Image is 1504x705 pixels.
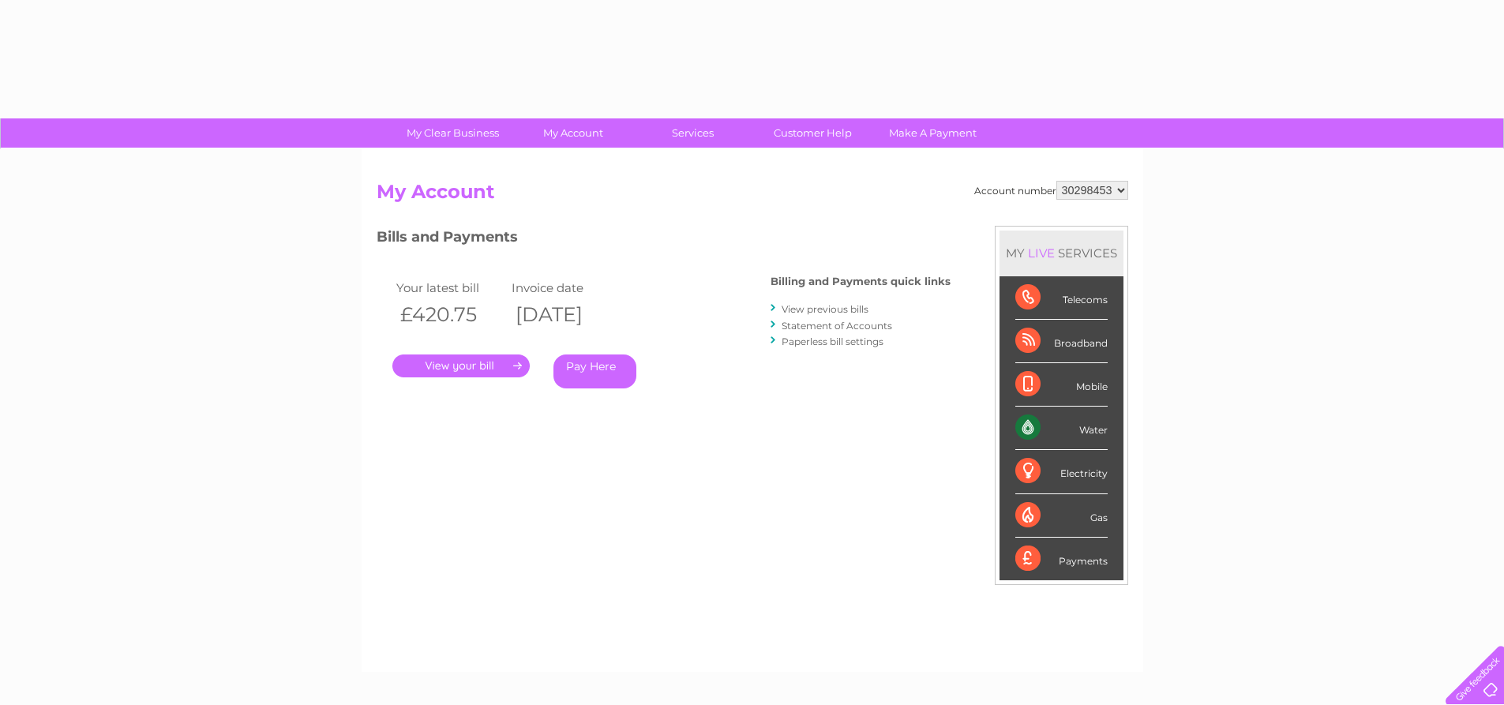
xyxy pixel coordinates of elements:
[974,181,1128,200] div: Account number
[392,354,530,377] a: .
[771,276,951,287] h4: Billing and Payments quick links
[1000,231,1123,276] div: MY SERVICES
[1015,320,1108,363] div: Broadband
[508,118,638,148] a: My Account
[508,277,623,298] td: Invoice date
[553,354,636,388] a: Pay Here
[1015,450,1108,493] div: Electricity
[782,336,883,347] a: Paperless bill settings
[782,320,892,332] a: Statement of Accounts
[508,298,623,331] th: [DATE]
[1015,363,1108,407] div: Mobile
[377,226,951,253] h3: Bills and Payments
[782,303,868,315] a: View previous bills
[628,118,758,148] a: Services
[868,118,998,148] a: Make A Payment
[1015,276,1108,320] div: Telecoms
[377,181,1128,211] h2: My Account
[1015,407,1108,450] div: Water
[392,298,508,331] th: £420.75
[388,118,518,148] a: My Clear Business
[748,118,878,148] a: Customer Help
[1015,538,1108,580] div: Payments
[1025,246,1058,261] div: LIVE
[392,277,508,298] td: Your latest bill
[1015,494,1108,538] div: Gas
